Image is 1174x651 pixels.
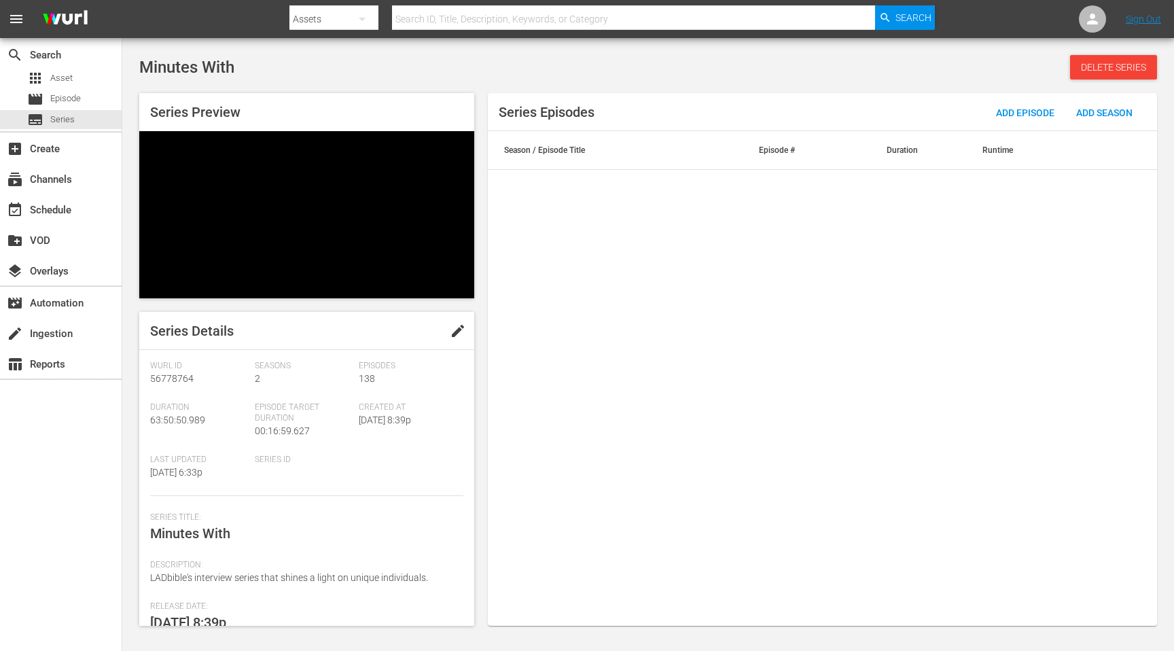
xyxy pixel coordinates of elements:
[895,5,931,30] span: Search
[150,361,248,372] span: Wurl Id
[488,131,743,169] th: Season / Episode Title
[255,402,353,424] span: Episode Target Duration
[985,100,1065,124] button: Add Episode
[150,323,234,339] span: Series Details
[150,525,230,542] span: Minutes With
[442,315,474,347] button: edit
[7,202,23,218] span: Schedule
[150,467,202,478] span: [DATE] 6:33p
[966,131,1062,169] th: Runtime
[150,512,457,523] span: Series Title:
[150,373,194,384] span: 56778764
[7,141,23,157] span: Create
[50,71,73,85] span: Asset
[150,572,428,583] span: LADbible's interview series that shines a light on unique individuals.
[7,325,23,342] span: Ingestion
[150,455,248,465] span: Last Updated
[255,373,260,384] span: 2
[7,356,23,372] span: Reports
[50,92,81,105] span: Episode
[8,11,24,27] span: menu
[150,402,248,413] span: Duration
[985,107,1065,118] span: Add Episode
[7,295,23,311] span: Automation
[359,361,457,372] span: Episodes
[150,415,205,425] span: 63:50:50.989
[150,560,457,571] span: Description:
[150,601,457,612] span: Release Date:
[139,58,234,77] span: Minutes With
[743,131,838,169] th: Episode #
[870,131,966,169] th: Duration
[255,361,353,372] span: Seasons
[359,373,375,384] span: 138
[7,263,23,279] span: Overlays
[1126,14,1161,24] a: Sign Out
[1065,100,1143,124] button: Add Season
[499,104,594,120] span: Series Episodes
[1070,62,1157,73] span: Delete Series
[255,455,353,465] span: Series ID
[27,111,43,128] span: Series
[150,104,241,120] span: Series Preview
[7,171,23,188] span: Channels
[50,113,75,126] span: Series
[450,323,466,339] span: edit
[27,70,43,86] span: Asset
[7,232,23,249] span: VOD
[359,415,411,425] span: [DATE] 8:39p
[1065,107,1143,118] span: Add Season
[255,425,310,436] span: 00:16:59.627
[150,614,226,631] span: [DATE] 8:39p
[359,402,457,413] span: Created At
[33,3,98,35] img: ans4CAIJ8jUAAAAAAAAAAAAAAAAAAAAAAAAgQb4GAAAAAAAAAAAAAAAAAAAAAAAAJMjXAAAAAAAAAAAAAAAAAAAAAAAAgAT5G...
[27,91,43,107] span: Episode
[875,5,935,30] button: Search
[7,47,23,63] span: Search
[1070,55,1157,80] button: Delete Series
